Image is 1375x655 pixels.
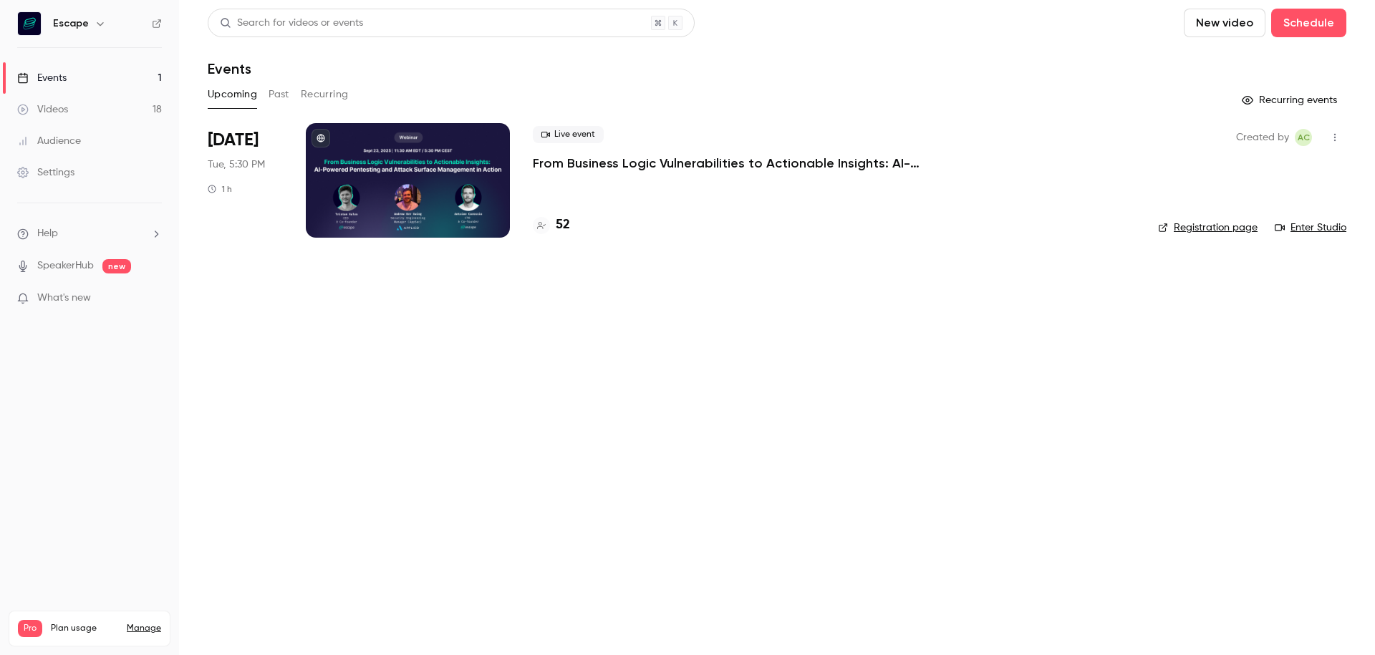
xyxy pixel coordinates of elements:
[533,215,570,235] a: 52
[269,83,289,106] button: Past
[1298,129,1310,146] span: AC
[17,71,67,85] div: Events
[51,623,118,634] span: Plan usage
[208,83,257,106] button: Upcoming
[1158,220,1258,235] a: Registration page
[1275,220,1346,235] a: Enter Studio
[53,16,89,31] h6: Escape
[17,165,74,180] div: Settings
[208,60,251,77] h1: Events
[17,134,81,148] div: Audience
[1235,89,1346,112] button: Recurring events
[208,129,259,152] span: [DATE]
[1271,9,1346,37] button: Schedule
[37,226,58,241] span: Help
[533,126,604,143] span: Live event
[220,16,363,31] div: Search for videos or events
[208,157,265,172] span: Tue, 5:30 PM
[37,291,91,306] span: What's new
[17,226,162,241] li: help-dropdown-opener
[301,83,349,106] button: Recurring
[533,155,962,172] a: From Business Logic Vulnerabilities to Actionable Insights: AI-powered Pentesting + ASM in Action
[127,623,161,634] a: Manage
[37,258,94,273] a: SpeakerHub
[18,620,42,637] span: Pro
[556,215,570,235] h4: 52
[102,259,131,273] span: new
[18,12,41,35] img: Escape
[208,123,283,238] div: Sep 23 Tue, 5:30 PM (Europe/Amsterdam)
[208,183,232,195] div: 1 h
[1236,129,1289,146] span: Created by
[17,102,68,117] div: Videos
[1295,129,1312,146] span: Alexandra Charikova
[1184,9,1265,37] button: New video
[145,292,162,305] iframe: Noticeable Trigger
